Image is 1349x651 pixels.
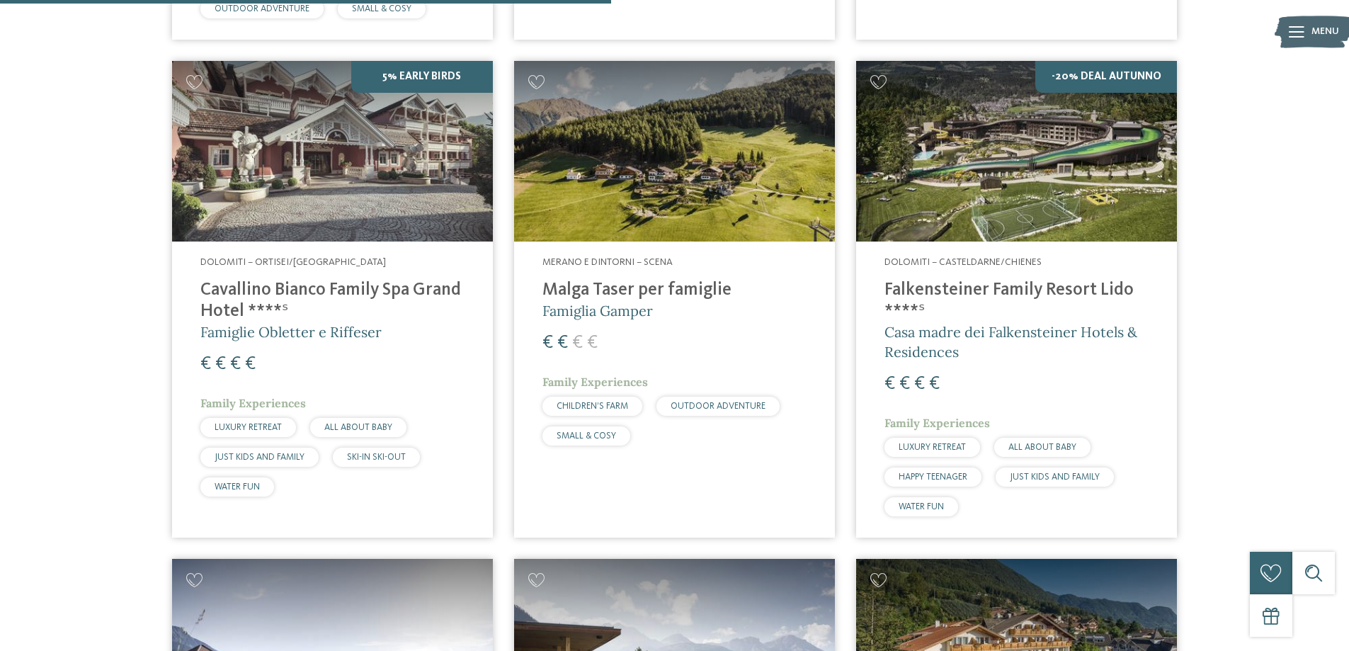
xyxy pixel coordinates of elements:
[514,61,835,242] img: Cercate un hotel per famiglie? Qui troverete solo i migliori!
[215,355,226,373] span: €
[557,334,568,352] span: €
[914,375,925,393] span: €
[215,482,260,492] span: WATER FUN
[215,423,282,432] span: LUXURY RETREAT
[215,453,304,462] span: JUST KIDS AND FAMILY
[899,375,910,393] span: €
[542,280,807,301] h4: Malga Taser per famiglie
[899,472,967,482] span: HAPPY TEENAGER
[899,443,966,452] span: LUXURY RETREAT
[1008,443,1076,452] span: ALL ABOUT BABY
[215,4,309,13] span: OUTDOOR ADVENTURE
[884,323,1137,361] span: Casa madre dei Falkensteiner Hotels & Residences
[230,355,241,373] span: €
[542,334,553,352] span: €
[324,423,392,432] span: ALL ABOUT BABY
[200,355,211,373] span: €
[172,61,493,538] a: Cercate un hotel per famiglie? Qui troverete solo i migliori! 5% Early Birds Dolomiti – Ortisei/[...
[514,61,835,538] a: Cercate un hotel per famiglie? Qui troverete solo i migliori! Merano e dintorni – Scena Malga Tas...
[542,257,673,267] span: Merano e dintorni – Scena
[884,416,990,430] span: Family Experiences
[856,61,1177,242] img: Cercate un hotel per famiglie? Qui troverete solo i migliori!
[929,375,940,393] span: €
[172,61,493,242] img: Family Spa Grand Hotel Cavallino Bianco ****ˢ
[200,257,386,267] span: Dolomiti – Ortisei/[GEOGRAPHIC_DATA]
[884,257,1042,267] span: Dolomiti – Casteldarne/Chienes
[200,323,382,341] span: Famiglie Obletter e Riffeser
[200,396,306,410] span: Family Experiences
[200,280,465,322] h4: Cavallino Bianco Family Spa Grand Hotel ****ˢ
[884,280,1149,322] h4: Falkensteiner Family Resort Lido ****ˢ
[245,355,256,373] span: €
[542,302,653,319] span: Famiglia Gamper
[347,453,406,462] span: SKI-IN SKI-OUT
[899,502,944,511] span: WATER FUN
[542,375,648,389] span: Family Experiences
[856,61,1177,538] a: Cercate un hotel per famiglie? Qui troverete solo i migliori! -20% Deal Autunno Dolomiti – Castel...
[557,402,628,411] span: CHILDREN’S FARM
[1010,472,1100,482] span: JUST KIDS AND FAMILY
[572,334,583,352] span: €
[671,402,765,411] span: OUTDOOR ADVENTURE
[352,4,411,13] span: SMALL & COSY
[587,334,598,352] span: €
[557,431,616,441] span: SMALL & COSY
[884,375,895,393] span: €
